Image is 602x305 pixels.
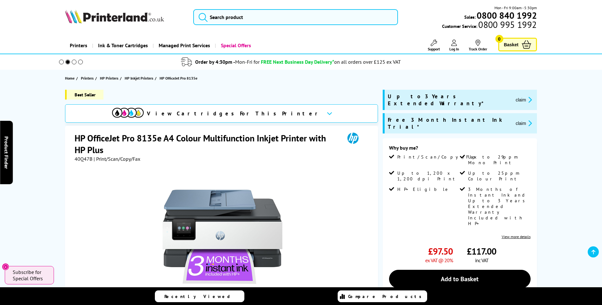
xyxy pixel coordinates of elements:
a: Printers [65,37,92,54]
span: Basket [504,40,519,49]
a: Managed Print Services [153,37,215,54]
span: View Cartridges For This Printer [147,110,321,117]
span: £97.50 [428,245,453,257]
b: 0800 840 1992 [477,10,537,21]
span: Sales: [464,14,476,20]
img: cmyk-icon.svg [112,108,144,118]
input: Search product [193,9,398,25]
a: Home [65,75,76,81]
span: 0800 995 1992 [477,22,537,28]
a: Recently Viewed [155,290,244,302]
span: Customer Service: [442,22,537,29]
span: Printers [81,75,94,81]
a: Special Offers [215,37,256,54]
span: Mon - Fri 9:00am - 5:30pm [494,5,537,11]
span: Best Seller [65,90,103,100]
span: Log In [449,47,459,51]
a: Ink & Toner Cartridges [92,37,153,54]
span: 0 [495,35,503,43]
a: HP Printers [100,75,120,81]
span: inc VAT [475,257,488,263]
img: Printerland Logo [65,10,164,23]
span: HP Printers [100,75,118,81]
span: Subscribe for Special Offers [13,269,48,282]
span: Up to 3 Years Extended Warranty* [388,93,511,107]
span: Recently Viewed [164,294,236,299]
span: HP+ Eligible [397,186,450,192]
img: HP [338,132,367,144]
a: Add to Basket [389,270,531,288]
span: Print/Scan/Copy/Fax [397,154,479,160]
a: Printers [81,75,95,81]
span: Mon-Fri for [235,59,260,65]
a: Support [428,40,440,51]
li: modal_delivery [50,56,532,68]
button: promo-description [514,96,534,103]
span: Ink & Toner Cartridges [98,37,148,54]
span: FREE Next Business Day Delivery* [261,59,334,65]
h1: HP OfficeJet Pro 8135e A4 Colour Multifunction Inkjet Printer with HP Plus [75,132,338,156]
span: | Print/Scan/Copy/Fax [94,156,140,162]
button: Close [2,263,9,270]
span: £117.00 [467,245,496,257]
a: Basket 0 [498,38,537,51]
span: 3 Months of Instant Ink and Up to 3 Years Extended Warranty Included with HP+ [468,186,529,226]
span: Up to 29ppm Mono Print [468,154,529,165]
a: View more details [502,234,531,239]
div: Why buy me? [389,145,531,154]
span: Compare Products [348,294,425,299]
span: Free 3 Month Instant Ink Trial* [388,116,511,130]
span: Up to 25ppm Colour Print [468,170,529,182]
a: Log In [449,40,459,51]
span: Product Finder [3,136,10,169]
button: promo-description [514,120,534,127]
span: HP OfficeJet Pro 8135e [160,75,197,81]
img: HP OfficeJet Pro 8135e [160,175,285,299]
a: Printerland Logo [65,10,185,25]
a: HP OfficeJet Pro 8135e [160,75,199,81]
span: Home [65,75,75,81]
a: Compare Products [338,290,427,302]
a: HP Inkjet Printers [125,75,155,81]
span: Order by 4:30pm - [195,59,260,65]
span: Support [428,47,440,51]
span: Up to 1,200 x 1,200 dpi Print [397,170,458,182]
span: HP Inkjet Printers [125,75,153,81]
div: on all orders over £125 ex VAT [334,59,401,65]
span: ex VAT @ 20% [425,257,453,263]
a: Track Order [469,40,487,51]
span: 40Q47B [75,156,92,162]
a: 0800 840 1992 [476,12,537,18]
